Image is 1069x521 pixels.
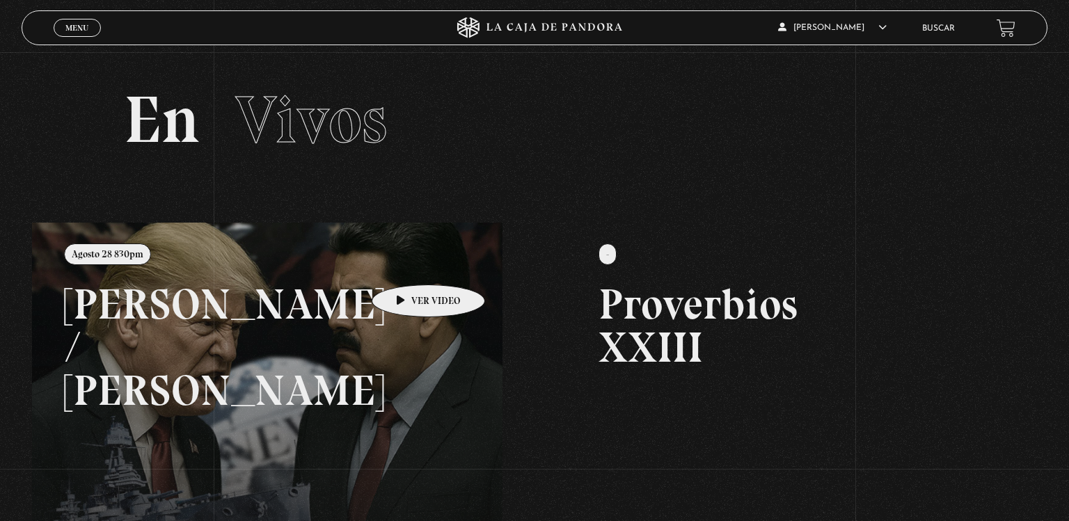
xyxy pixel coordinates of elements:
[65,24,88,32] span: Menu
[997,18,1015,37] a: View your shopping cart
[124,87,945,153] h2: En
[778,24,887,32] span: [PERSON_NAME]
[61,35,94,45] span: Cerrar
[235,80,387,159] span: Vivos
[922,24,955,33] a: Buscar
